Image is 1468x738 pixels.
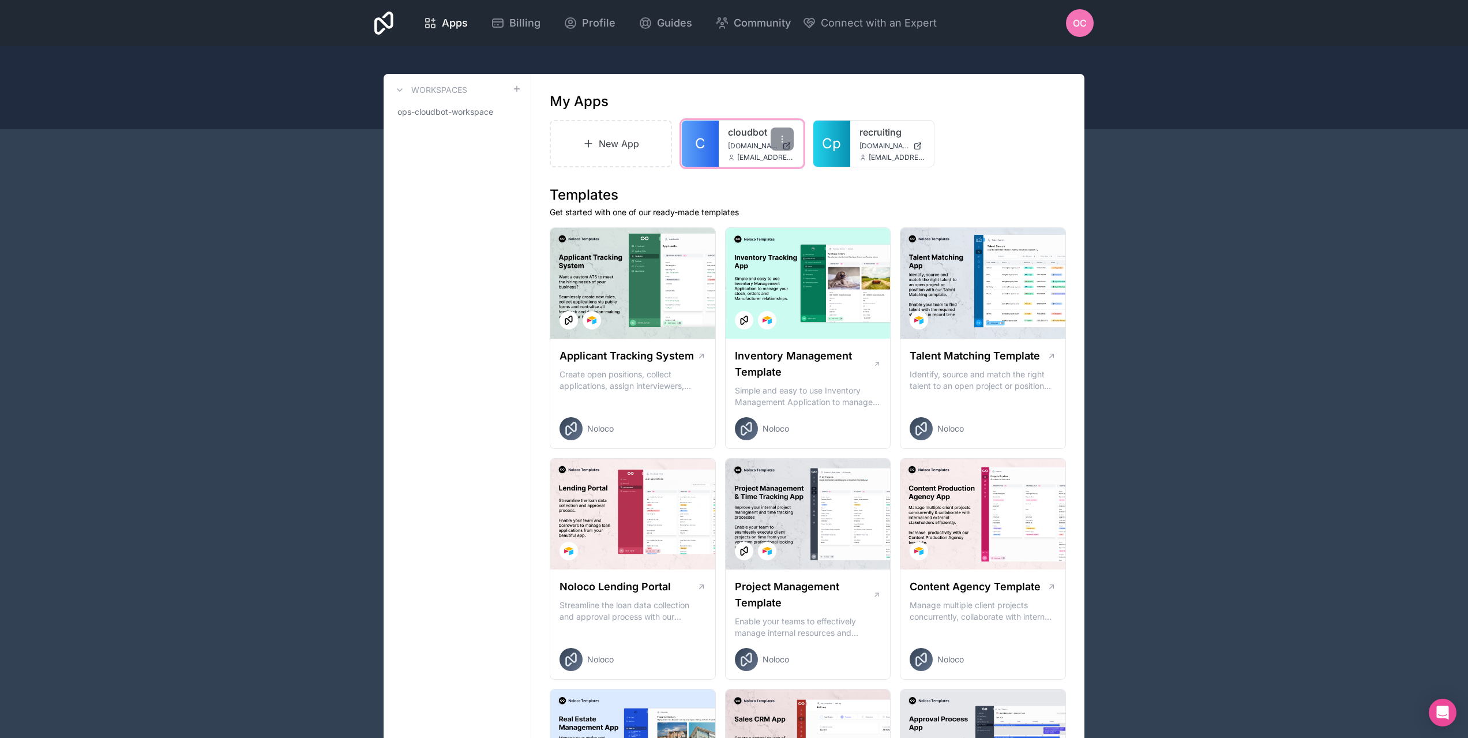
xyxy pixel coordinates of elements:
[550,186,1066,204] h1: Templates
[735,385,881,408] p: Simple and easy to use Inventory Management Application to manage your stock, orders and Manufact...
[560,369,706,392] p: Create open positions, collect applications, assign interviewers, centralise candidate feedback a...
[550,92,609,111] h1: My Apps
[910,579,1041,595] h1: Content Agency Template
[763,316,772,325] img: Airtable Logo
[550,207,1066,218] p: Get started with one of our ready-made templates
[859,125,925,139] a: recruiting
[737,153,794,162] span: [EMAIL_ADDRESS][DOMAIN_NAME]
[560,600,706,623] p: Streamline the loan data collection and approval process with our Lending Portal template.
[564,546,573,556] img: Airtable Logo
[914,546,923,556] img: Airtable Logo
[763,423,789,434] span: Noloco
[629,10,701,36] a: Guides
[587,316,596,325] img: Airtable Logo
[937,423,964,434] span: Noloco
[509,15,540,31] span: Billing
[910,369,1056,392] p: Identify, source and match the right talent to an open project or position with our Talent Matchi...
[414,10,477,36] a: Apps
[734,15,791,31] span: Community
[582,15,615,31] span: Profile
[393,102,521,122] a: ops-cloudbot-workspace
[914,316,923,325] img: Airtable Logo
[587,423,614,434] span: Noloco
[560,579,671,595] h1: Noloco Lending Portal
[682,121,719,167] a: C
[763,546,772,556] img: Airtable Logo
[1429,699,1456,726] div: Open Intercom Messenger
[821,15,937,31] span: Connect with an Expert
[937,654,964,665] span: Noloco
[728,141,794,151] a: [DOMAIN_NAME]
[587,654,614,665] span: Noloco
[657,15,692,31] span: Guides
[735,616,881,639] p: Enable your teams to effectively manage internal resources and execute client projects on time.
[910,600,1056,623] p: Manage multiple client projects concurrently, collaborate with internal and external stakeholders...
[859,141,909,151] span: [DOMAIN_NAME]
[554,10,625,36] a: Profile
[813,121,850,167] a: Cp
[822,134,841,153] span: Cp
[695,134,705,153] span: C
[442,15,468,31] span: Apps
[735,579,873,611] h1: Project Management Template
[706,10,800,36] a: Community
[397,106,493,118] span: ops-cloudbot-workspace
[869,153,925,162] span: [EMAIL_ADDRESS][DOMAIN_NAME]
[802,15,937,31] button: Connect with an Expert
[560,348,694,364] h1: Applicant Tracking System
[859,141,925,151] a: [DOMAIN_NAME]
[482,10,550,36] a: Billing
[550,120,672,167] a: New App
[393,83,467,97] a: Workspaces
[1073,16,1087,30] span: OC
[728,125,794,139] a: cloudbot
[763,654,789,665] span: Noloco
[411,84,467,96] h3: Workspaces
[910,348,1040,364] h1: Talent Matching Template
[728,141,778,151] span: [DOMAIN_NAME]
[735,348,873,380] h1: Inventory Management Template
